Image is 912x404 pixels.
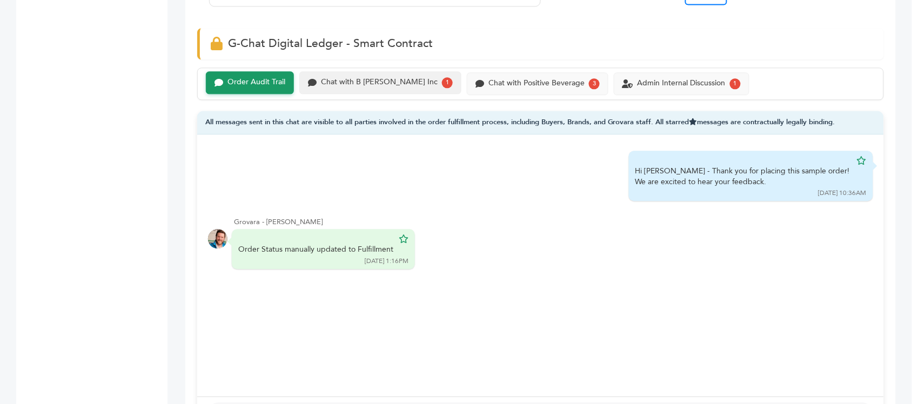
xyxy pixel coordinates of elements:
div: 3 [589,78,600,89]
div: Admin Internal Discussion [638,79,726,88]
div: [DATE] 10:36AM [819,188,867,198]
div: 1 [442,77,453,88]
div: Chat with Positive Beverage [488,79,585,88]
div: [DATE] 1:16PM [365,257,408,266]
div: Grovara - [PERSON_NAME] [234,217,873,227]
div: Chat with B [PERSON_NAME] Inc [321,78,438,87]
div: 1 [730,78,741,89]
div: Hi [PERSON_NAME] - Thank you for placing this sample order! We are excited to hear your feedback. [635,166,851,187]
div: Order Status manually updated to Fulfillment [238,244,393,255]
div: All messages sent in this chat are visible to all parties involved in the order fulfillment proce... [197,111,884,135]
span: G-Chat Digital Ledger - Smart Contract [228,36,433,51]
div: Order Audit Trail [227,78,285,87]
